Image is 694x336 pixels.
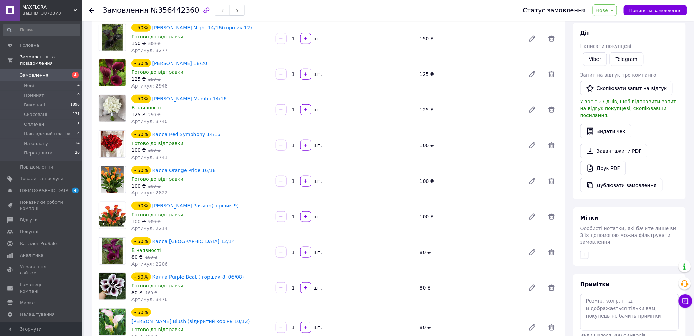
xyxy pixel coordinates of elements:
div: 80 ₴ [417,283,523,293]
span: Написати покупцеві [580,43,631,49]
div: шт. [312,324,323,331]
a: [PERSON_NAME] 18/20 [152,61,207,66]
a: Калла Purple Beat ( горшик 8, 06/08) [152,274,244,280]
div: 100 ₴ [417,212,523,221]
span: 4 [77,83,80,89]
span: Артикул: 3741 [131,154,168,160]
span: Нові [24,83,34,89]
span: 160 ₴ [145,255,157,260]
span: 4 [72,188,79,193]
span: Видалити [545,174,558,188]
span: Особисті нотатки, які бачите лише ви. З їх допомогою можна фільтрувати замовлення [580,226,678,245]
div: 100 ₴ [417,176,523,186]
span: 200 ₴ [148,219,161,224]
img: Калла Arabian Night 14/16(горшик 12) [102,24,123,51]
span: Мітки [580,215,598,221]
span: Управління сайтом [20,264,63,276]
span: Оплачені [24,121,46,127]
a: [PERSON_NAME] Mambo 14/16 [152,96,227,102]
a: [PERSON_NAME] Blush (відкритий корінь 10/12) [131,319,250,324]
a: Редагувати [526,138,539,152]
input: Пошук [3,24,80,36]
span: Дії [580,30,589,36]
div: шт. [312,249,323,256]
span: Запит на відгук про компанію [580,72,656,78]
span: Замовлення [20,72,48,78]
div: - 50% [131,166,151,174]
span: Артикул: 3277 [131,48,168,53]
div: - 50% [131,59,151,67]
img: Калла Purple Beat ( горшик 8, 06/08) [99,273,126,300]
span: 4 [72,72,79,78]
a: Завантажити PDF [580,144,647,158]
div: Повернутися назад [89,7,94,14]
a: Редагувати [526,245,539,259]
span: Готово до відправки [131,34,184,39]
a: Viber [583,52,607,66]
span: 80 ₴ [131,254,143,260]
span: 4 [77,131,80,137]
div: - 50% [131,130,151,138]
span: 131 [73,111,80,118]
span: Головна [20,42,39,49]
div: Статус замовлення [523,7,586,14]
div: шт. [312,284,323,291]
span: Маркет [20,300,37,306]
span: Артикул: 2206 [131,261,168,267]
div: 125 ₴ [417,105,523,115]
span: Показники роботи компанії [20,199,63,212]
a: Калла Orange Pride 16/18 [152,167,216,173]
button: Скопіювати запит на відгук [580,81,673,95]
div: 125 ₴ [417,69,523,79]
img: Калла Orange Pride 16/18 [101,166,123,193]
div: шт. [312,178,323,185]
div: шт. [312,213,323,220]
span: 125 ₴ [131,76,146,82]
span: 125 ₴ [131,112,146,117]
button: Дублювати замовлення [580,178,663,192]
span: Видалити [545,321,558,334]
span: Готово до відправки [131,327,184,332]
div: шт. [312,35,323,42]
span: Замовлення [103,6,149,14]
span: 100 ₴ [131,147,146,153]
a: Калла Red Symphony 14/16 [152,132,221,137]
span: Товари та послуги [20,176,63,182]
div: 100 ₴ [417,140,523,150]
span: Примітки [580,281,610,288]
span: 100 ₴ [131,219,146,224]
span: 100 ₴ [131,183,146,189]
a: Редагувати [526,174,539,188]
a: Калла [GEOGRAPHIC_DATA] 12/14 [152,239,235,244]
img: Калла Red Symphony 14/16 [101,131,124,157]
img: Калла Durban 12/14 [102,238,123,264]
button: Прийняти замовлення [624,5,687,15]
span: Покупці [20,229,38,235]
span: 80 ₴ [131,290,143,295]
span: №356442360 [151,6,199,14]
span: Прийняти замовлення [629,8,682,13]
div: 150 ₴ [417,34,523,43]
a: Telegram [610,52,643,66]
span: 5 [77,121,80,127]
span: [DEMOGRAPHIC_DATA] [20,188,71,194]
img: Калла Crystal Blush (відкритий корінь 10/12) [99,309,126,335]
span: Артикул: 3476 [131,297,168,302]
span: Видалити [545,67,558,81]
span: Готово до відправки [131,283,184,288]
span: Готово до відправки [131,140,184,146]
span: 250 ₴ [148,112,161,117]
span: Каталог ProSale [20,241,57,247]
span: MAXFLORA [22,4,74,10]
span: Видалити [545,210,558,224]
span: Артикул: 2822 [131,190,168,196]
span: Готово до відправки [131,176,184,182]
span: Передплата [24,150,52,156]
div: - 50% [131,95,151,103]
span: 1896 [70,102,80,108]
div: - 50% [131,237,151,245]
span: 300 ₴ [148,41,161,46]
div: - 50% [131,308,151,317]
a: Друк PDF [580,161,626,175]
div: шт. [312,106,323,113]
